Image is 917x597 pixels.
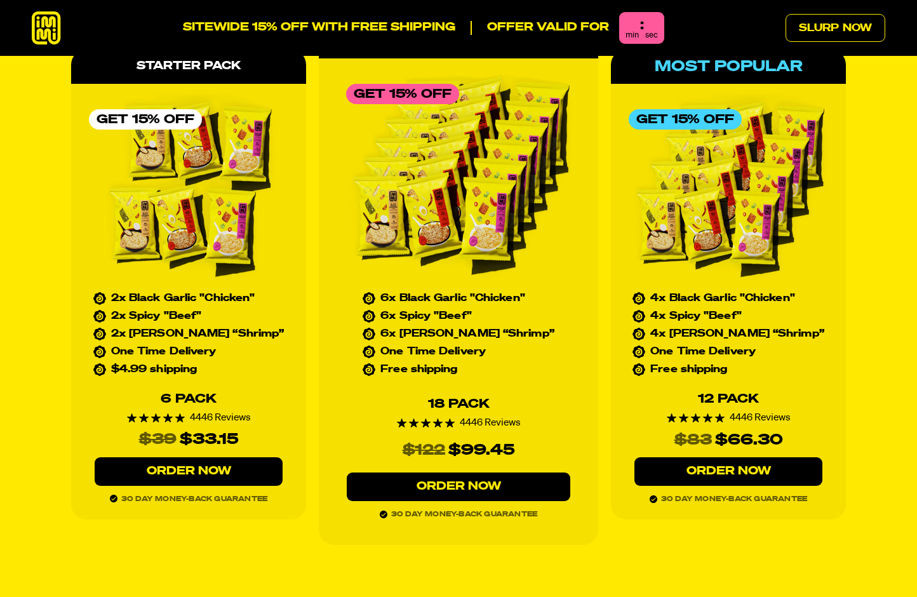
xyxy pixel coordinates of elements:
[93,347,284,357] li: One Time Delivery
[95,457,283,486] a: Order Now
[471,21,609,35] p: Offer valid for
[93,311,284,321] li: 2x Spicy "Beef"
[183,21,455,35] p: SITEWIDE 15% OFF WITH FREE SHIPPING
[363,347,554,357] li: One Time Delivery
[139,427,177,452] s: $39
[629,109,742,130] div: Get 15% Off
[89,109,202,130] div: Get 15% Off
[786,14,885,42] a: Slurp Now
[93,365,284,375] li: $4.99 shipping
[645,31,658,39] span: sec
[93,293,284,304] li: 2x Black Garlic "Chicken"
[633,347,824,357] li: One Time Delivery
[363,329,554,339] li: 6x [PERSON_NAME] “Shrimp”
[71,50,306,84] div: Starter Pack
[626,31,639,39] span: min
[127,413,251,423] div: 4446 Reviews
[650,493,807,520] span: 30 day money-back guarantee
[674,428,712,452] s: $83
[363,365,554,375] li: Free shipping
[363,311,554,321] li: 6x Spicy "Beef"
[633,311,824,321] li: 4x Spicy "Beef"
[667,413,791,423] div: 4446 Reviews
[93,329,284,339] li: 2x [PERSON_NAME] “Shrimp”
[633,293,824,304] li: 4x Black Garlic "Chicken"
[633,365,824,375] li: Free shipping
[363,293,554,304] li: 6x Black Garlic "Chicken"
[428,398,490,410] div: 18 Pack
[346,84,459,104] div: Get 15% Off
[110,493,267,520] span: 30 day money-back guarantee
[161,392,217,405] div: 6 Pack
[347,473,570,501] a: Order Now
[403,438,445,462] s: $122
[611,50,846,84] div: Most Popular
[380,509,537,546] span: 30 day money-back guarantee
[180,427,239,452] div: $33.15
[633,329,824,339] li: 4x [PERSON_NAME] “Shrimp”
[634,457,822,486] a: Order Now
[640,17,643,32] div: :
[715,428,783,452] div: $66.30
[397,418,521,428] div: 4446 Reviews
[698,392,759,405] div: 12 Pack
[448,438,515,462] div: $99.45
